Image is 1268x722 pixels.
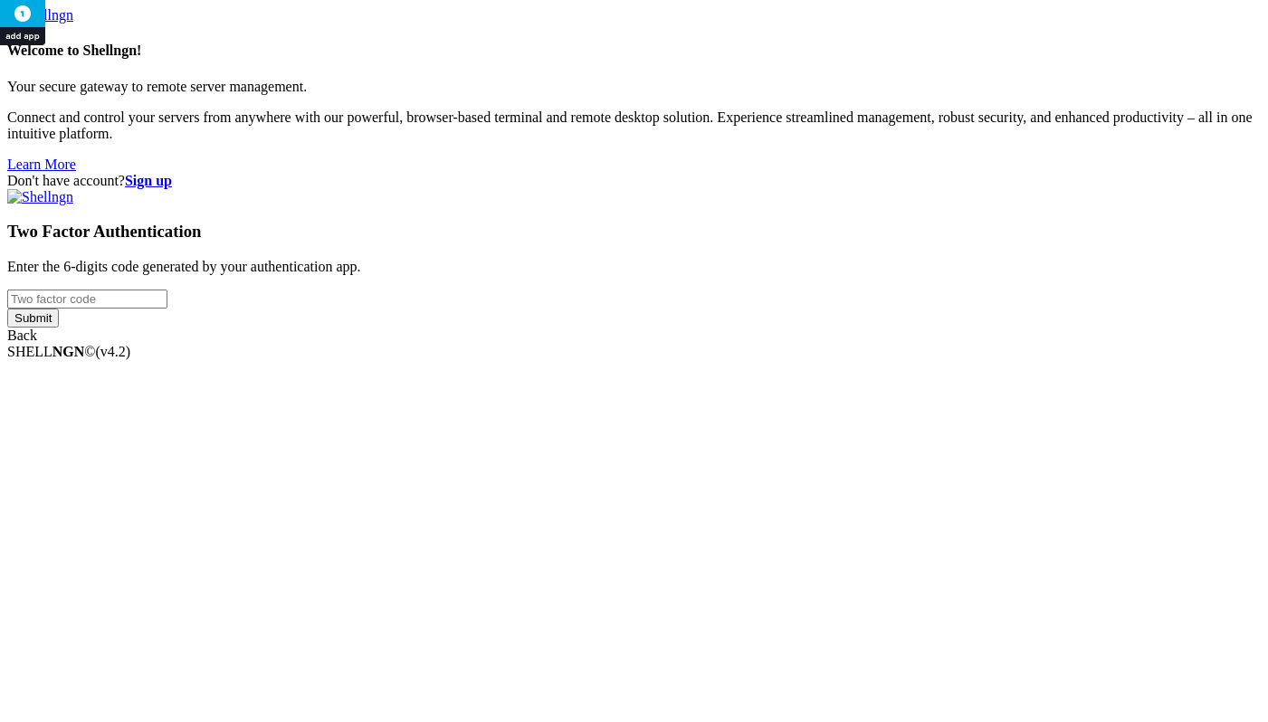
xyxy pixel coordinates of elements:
span: SHELL © [7,344,130,359]
img: Shellngn [7,189,73,205]
h4: Welcome to Shellngn! [7,43,1261,59]
p: Enter the 6-digits code generated by your authentication app. [7,259,1261,275]
a: Sign up [125,173,172,188]
div: Don't have account? [7,173,1261,189]
input: Two factor code [7,290,167,309]
input: Submit [7,309,59,328]
h3: Two Factor Authentication [7,222,1261,242]
p: Connect and control your servers from anywhere with our powerful, browser-based terminal and remo... [7,109,1261,142]
a: Back [7,328,37,343]
b: NGN [52,344,85,359]
a: Learn More [7,157,76,172]
p: Your secure gateway to remote server management. [7,79,1261,95]
span: 4.2.0 [96,344,131,359]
